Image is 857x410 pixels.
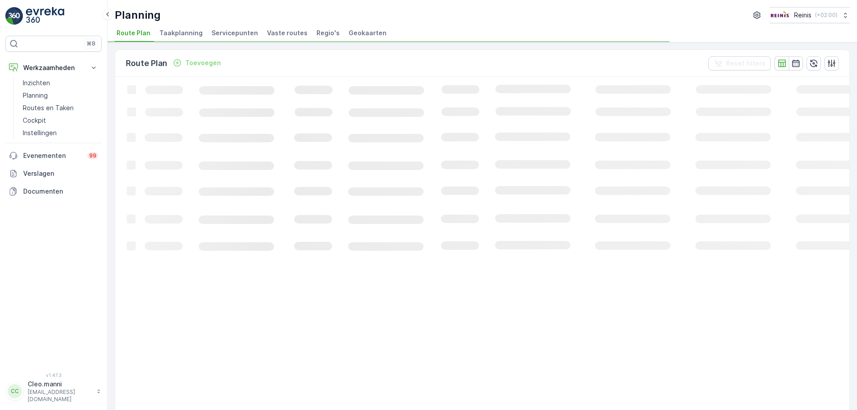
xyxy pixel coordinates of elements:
[185,58,221,67] p: Toevoegen
[19,127,102,139] a: Instellingen
[794,11,811,20] p: Reinis
[23,79,50,87] p: Inzichten
[815,12,837,19] p: ( +02:00 )
[26,7,64,25] img: logo_light-DOdMpM7g.png
[8,384,22,398] div: CC
[212,29,258,37] span: Servicepunten
[23,63,84,72] p: Werkzaamheden
[169,58,225,68] button: Toevoegen
[23,91,48,100] p: Planning
[708,56,771,70] button: Reset filters
[267,29,308,37] span: Vaste routes
[89,152,96,159] p: 99
[28,380,92,389] p: Cleo.manni
[5,373,102,378] span: v 1.47.3
[23,187,98,196] p: Documenten
[349,29,387,37] span: Geokaarten
[116,29,150,37] span: Route Plan
[126,57,167,70] p: Route Plan
[726,59,765,68] p: Reset filters
[23,128,57,137] p: Instellingen
[19,102,102,114] a: Routes en Taken
[5,165,102,182] a: Verslagen
[19,89,102,102] a: Planning
[5,380,102,403] button: CCCleo.manni[EMAIL_ADDRESS][DOMAIN_NAME]
[23,104,74,112] p: Routes en Taken
[5,59,102,77] button: Werkzaamheden
[770,7,850,23] button: Reinis(+02:00)
[23,116,46,125] p: Cockpit
[23,151,82,160] p: Evenementen
[87,40,96,47] p: ⌘B
[5,7,23,25] img: logo
[159,29,203,37] span: Taakplanning
[115,8,161,22] p: Planning
[5,182,102,200] a: Documenten
[19,77,102,89] a: Inzichten
[770,10,790,20] img: Reinis-Logo-Vrijstaand_Tekengebied-1-copy2_aBO4n7j.png
[28,389,92,403] p: [EMAIL_ADDRESS][DOMAIN_NAME]
[23,169,98,178] p: Verslagen
[5,147,102,165] a: Evenementen99
[316,29,340,37] span: Regio's
[19,114,102,127] a: Cockpit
